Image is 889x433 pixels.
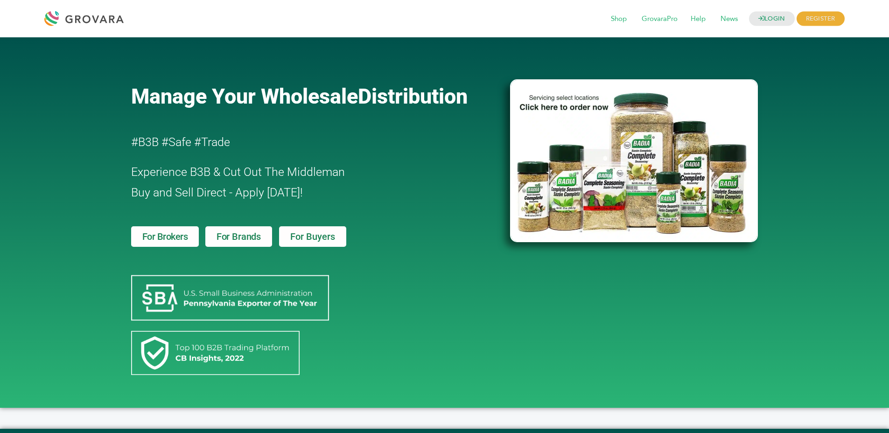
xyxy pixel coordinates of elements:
span: REGISTER [797,12,845,26]
span: For Buyers [290,232,335,241]
span: Experience B3B & Cut Out The Middleman [131,165,345,179]
a: For Buyers [279,226,346,247]
a: Help [684,14,712,24]
a: News [714,14,744,24]
a: Shop [604,14,633,24]
span: Help [684,10,712,28]
span: Shop [604,10,633,28]
span: Manage Your Wholesale [131,84,358,109]
h2: #B3B #Safe #Trade [131,132,457,153]
span: For Brands [217,232,261,241]
a: For Brokers [131,226,199,247]
span: Distribution [358,84,468,109]
a: LOGIN [749,12,795,26]
span: For Brokers [142,232,188,241]
a: Manage Your WholesaleDistribution [131,84,495,109]
span: News [714,10,744,28]
span: Buy and Sell Direct - Apply [DATE]! [131,186,303,199]
a: For Brands [205,226,272,247]
span: GrovaraPro [635,10,684,28]
a: GrovaraPro [635,14,684,24]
